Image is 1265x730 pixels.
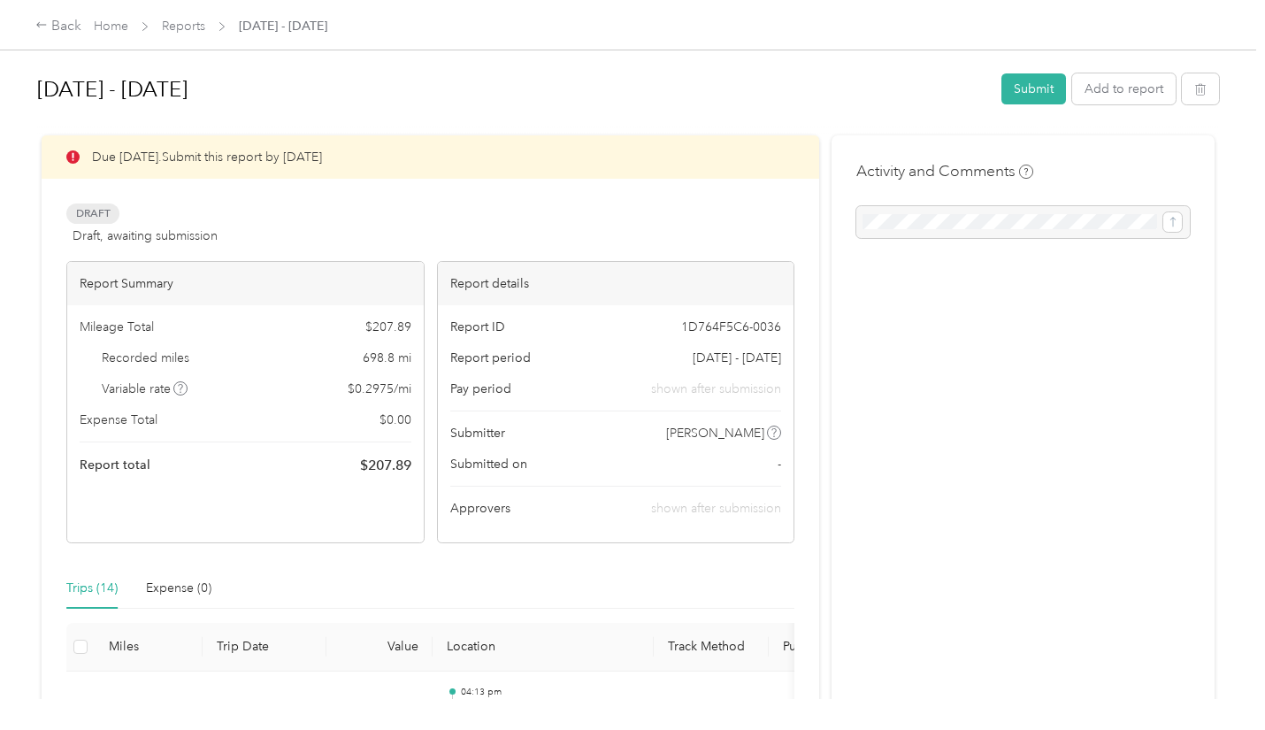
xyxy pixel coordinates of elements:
[654,623,769,672] th: Track Method
[80,456,150,474] span: Report total
[450,455,527,473] span: Submitted on
[348,380,411,398] span: $ 0.2975 / mi
[450,499,510,518] span: Approvers
[66,579,118,598] div: Trips (14)
[239,17,327,35] span: [DATE] - [DATE]
[95,623,203,672] th: Miles
[80,411,157,429] span: Expense Total
[450,380,511,398] span: Pay period
[326,623,433,672] th: Value
[37,68,989,111] h1: Aug 1 - 31, 2025
[203,623,326,672] th: Trip Date
[102,349,189,367] span: Recorded miles
[365,318,411,336] span: $ 207.89
[146,579,211,598] div: Expense (0)
[102,380,188,398] span: Variable rate
[778,455,781,473] span: -
[438,262,794,305] div: Report details
[651,380,781,398] span: shown after submission
[67,262,424,305] div: Report Summary
[651,501,781,516] span: shown after submission
[450,349,531,367] span: Report period
[433,623,654,672] th: Location
[856,160,1033,182] h4: Activity and Comments
[769,623,901,672] th: Purpose
[666,424,764,442] span: [PERSON_NAME]
[461,698,640,714] p: [STREET_ADDRESS]
[450,424,505,442] span: Submitter
[360,455,411,476] span: $ 207.89
[1166,631,1265,730] iframe: To enrich screen reader interactions, please activate Accessibility in Grammarly extension settings
[35,16,81,37] div: Back
[681,318,781,336] span: 1D764F5C6-0036
[450,318,505,336] span: Report ID
[66,204,119,224] span: Draft
[42,135,819,179] div: Due [DATE]. Submit this report by [DATE]
[363,349,411,367] span: 698.8 mi
[461,686,640,698] p: 04:13 pm
[379,411,411,429] span: $ 0.00
[1001,73,1066,104] button: Submit
[1072,73,1176,104] button: Add to report
[162,19,205,34] a: Reports
[94,19,128,34] a: Home
[693,349,781,367] span: [DATE] - [DATE]
[80,318,154,336] span: Mileage Total
[73,227,218,245] span: Draft, awaiting submission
